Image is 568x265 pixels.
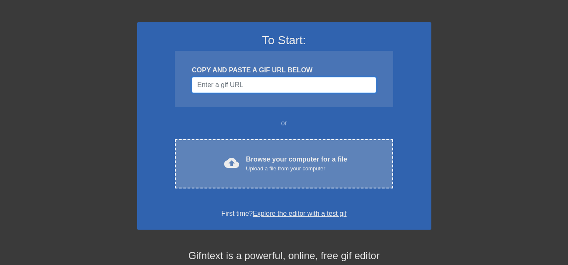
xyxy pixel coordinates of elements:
[253,210,346,217] a: Explore the editor with a test gif
[224,155,239,170] span: cloud_upload
[192,77,376,93] input: Username
[148,33,420,48] h3: To Start:
[246,164,347,173] div: Upload a file from your computer
[192,65,376,75] div: COPY AND PASTE A GIF URL BELOW
[246,154,347,173] div: Browse your computer for a file
[159,118,409,128] div: or
[137,250,431,262] h4: Gifntext is a powerful, online, free gif editor
[148,209,420,219] div: First time?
